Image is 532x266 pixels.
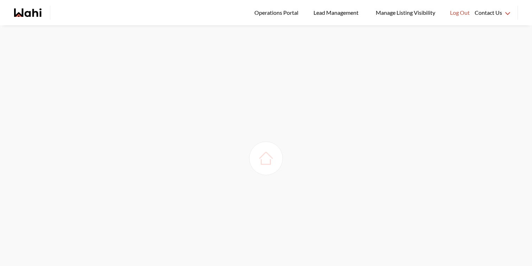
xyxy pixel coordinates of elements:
a: Wahi homepage [14,8,42,17]
span: Manage Listing Visibility [374,8,437,17]
span: Log Out [450,8,470,17]
span: Operations Portal [254,8,301,17]
span: Lead Management [313,8,361,17]
img: loading house image [256,148,276,168]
